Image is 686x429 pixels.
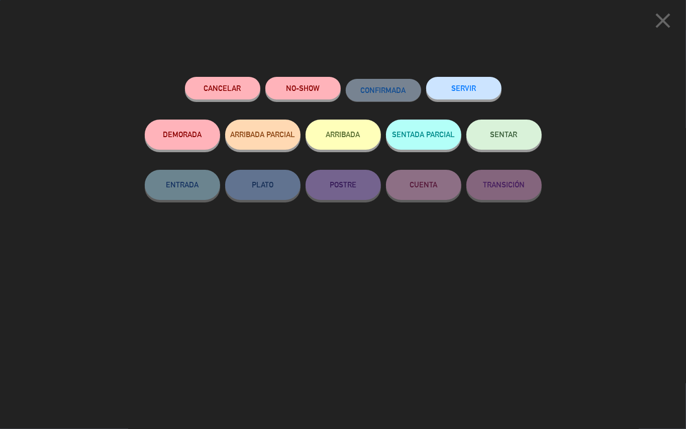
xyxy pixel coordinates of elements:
button: DEMORADA [145,120,220,150]
button: SENTADA PARCIAL [386,120,461,150]
span: SENTAR [491,130,518,139]
button: TRANSICIÓN [466,170,542,200]
button: ARRIBADA PARCIAL [225,120,301,150]
button: CONFIRMADA [346,79,421,101]
button: ARRIBADA [306,120,381,150]
button: POSTRE [306,170,381,200]
button: ENTRADA [145,170,220,200]
button: SENTAR [466,120,542,150]
button: PLATO [225,170,301,200]
button: close [647,8,678,37]
button: SERVIR [426,77,502,99]
button: CUENTA [386,170,461,200]
span: ARRIBADA PARCIAL [230,130,295,139]
i: close [650,8,675,33]
button: Cancelar [185,77,260,99]
button: NO-SHOW [265,77,341,99]
span: CONFIRMADA [361,86,406,94]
